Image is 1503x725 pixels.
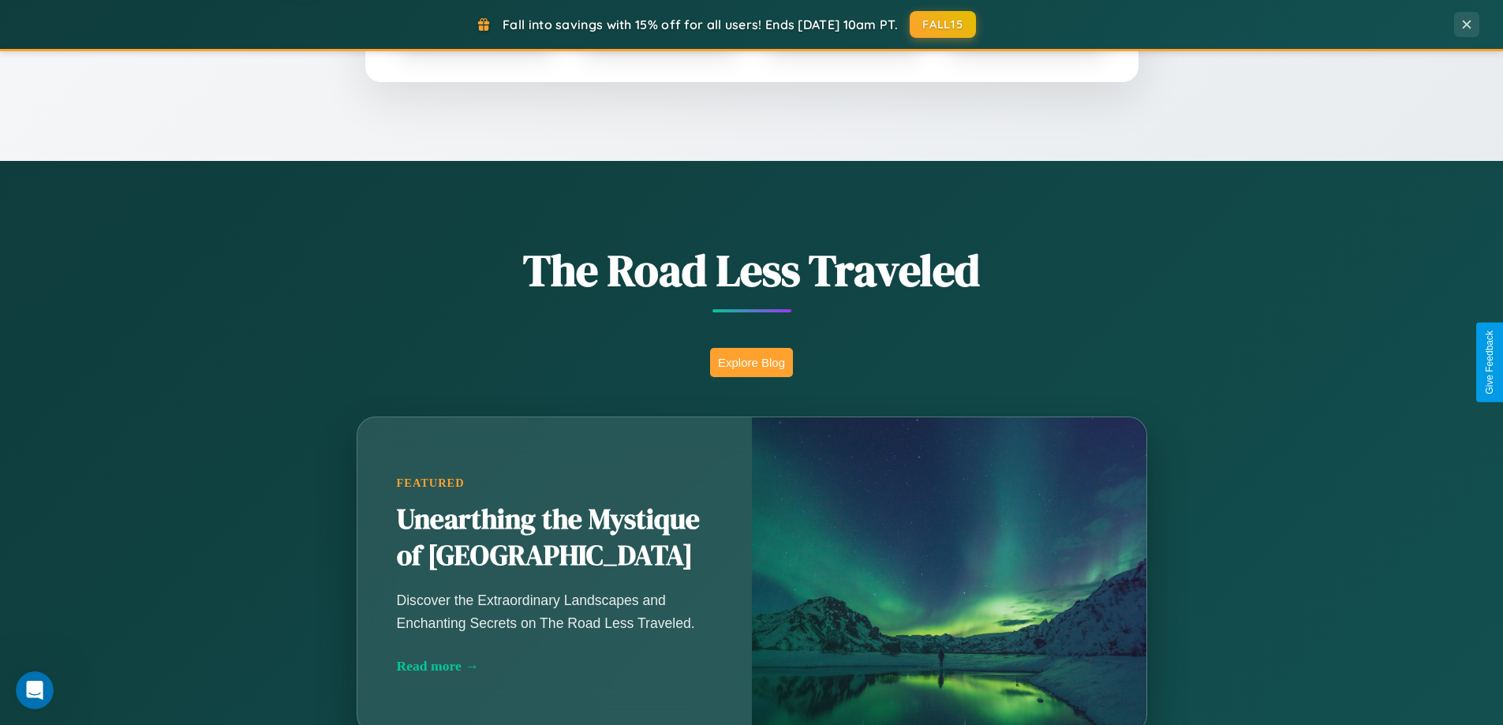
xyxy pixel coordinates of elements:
div: Give Feedback [1484,331,1495,394]
span: Fall into savings with 15% off for all users! Ends [DATE] 10am PT. [503,17,898,32]
button: FALL15 [910,11,976,38]
h2: Unearthing the Mystique of [GEOGRAPHIC_DATA] [397,502,712,574]
div: Read more → [397,658,712,675]
button: Explore Blog [710,348,793,377]
h1: The Road Less Traveled [279,240,1225,301]
p: Discover the Extraordinary Landscapes and Enchanting Secrets on The Road Less Traveled. [397,589,712,633]
div: Featured [397,476,712,490]
iframe: Intercom live chat [16,671,54,709]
